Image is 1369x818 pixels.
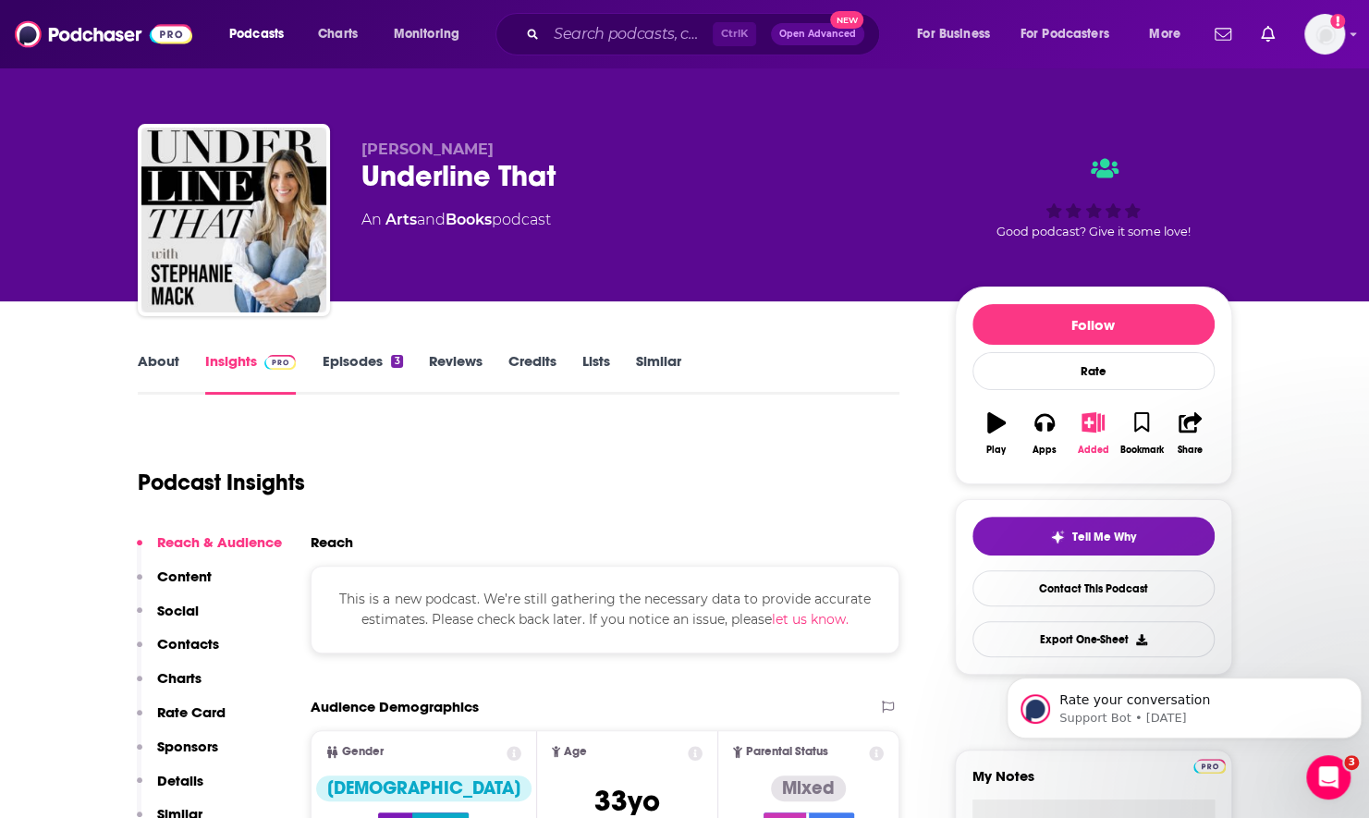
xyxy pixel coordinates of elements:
span: [PERSON_NAME] [361,140,494,158]
a: About [138,352,179,395]
input: Search podcasts, credits, & more... [546,19,713,49]
span: Parental Status [746,746,828,758]
span: For Podcasters [1021,21,1109,47]
div: Mixed [771,775,846,801]
div: Bookmark [1119,445,1163,456]
span: 3 [1344,755,1359,770]
span: New [830,11,863,29]
button: Show profile menu [1304,14,1345,55]
a: Show notifications dropdown [1253,18,1282,50]
button: Open AdvancedNew [771,23,864,45]
p: Content [157,568,212,585]
span: This is a new podcast. We’re still gathering the necessary data to provide accurate estimates. Pl... [339,591,870,628]
h1: Podcast Insights [138,469,305,496]
button: open menu [1008,19,1136,49]
span: Age [564,746,587,758]
button: open menu [381,19,483,49]
span: Tell Me Why [1072,530,1136,544]
a: Lists [582,352,610,395]
button: Sponsors [137,738,218,772]
p: Sponsors [157,738,218,755]
div: Share [1178,445,1203,456]
a: Show notifications dropdown [1207,18,1239,50]
button: Social [137,602,199,636]
img: Podchaser Pro [264,355,297,370]
span: Good podcast? Give it some love! [996,225,1191,238]
div: An podcast [361,209,551,231]
a: Episodes3 [322,352,402,395]
span: Monitoring [394,21,459,47]
iframe: Intercom notifications message [999,639,1369,768]
button: Charts [137,669,202,703]
button: Contacts [137,635,219,669]
button: let us know. [772,609,849,629]
a: Contact This Podcast [972,570,1215,606]
img: User Profile [1304,14,1345,55]
span: More [1149,21,1180,47]
img: tell me why sparkle [1050,530,1065,544]
p: Details [157,772,203,789]
a: Charts [306,19,369,49]
a: Get this podcast via API [997,690,1190,735]
a: Credits [508,352,556,395]
div: Rate [972,352,1215,390]
a: InsightsPodchaser Pro [205,352,297,395]
span: and [417,211,446,228]
button: Apps [1021,400,1069,467]
img: Podchaser - Follow, Share and Rate Podcasts [15,17,192,52]
a: Arts [385,211,417,228]
span: Open Advanced [779,30,856,39]
a: Reviews [429,352,483,395]
span: Ctrl K [713,22,756,46]
span: Gender [342,746,384,758]
div: 3 [391,355,402,368]
div: Apps [1033,445,1057,456]
span: Podcasts [229,21,284,47]
div: Play [986,445,1006,456]
button: tell me why sparkleTell Me Why [972,517,1215,556]
span: Charts [318,21,358,47]
button: Bookmark [1118,400,1166,467]
svg: Add a profile image [1330,14,1345,29]
button: Play [972,400,1021,467]
button: Reach & Audience [137,533,282,568]
div: Search podcasts, credits, & more... [513,13,898,55]
span: Logged in as nwierenga [1304,14,1345,55]
p: Social [157,602,199,619]
img: Underline That [141,128,326,312]
p: Charts [157,669,202,687]
h2: Audience Demographics [311,698,479,715]
iframe: Intercom live chat [1306,755,1351,800]
button: Follow [972,304,1215,345]
button: Added [1069,400,1117,467]
button: open menu [216,19,308,49]
button: Details [137,772,203,806]
p: Contacts [157,635,219,653]
button: Export One-Sheet [972,621,1215,657]
label: My Notes [972,767,1215,800]
button: Rate Card [137,703,226,738]
h2: Reach [311,533,353,551]
button: open menu [1136,19,1204,49]
div: Added [1078,445,1109,456]
div: [DEMOGRAPHIC_DATA] [316,775,532,801]
a: Books [446,211,492,228]
p: Rate Card [157,703,226,721]
button: Content [137,568,212,602]
p: Reach & Audience [157,533,282,551]
div: Good podcast? Give it some love! [955,140,1232,255]
a: Similar [636,352,681,395]
button: open menu [904,19,1013,49]
button: Share [1166,400,1214,467]
span: For Business [917,21,990,47]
